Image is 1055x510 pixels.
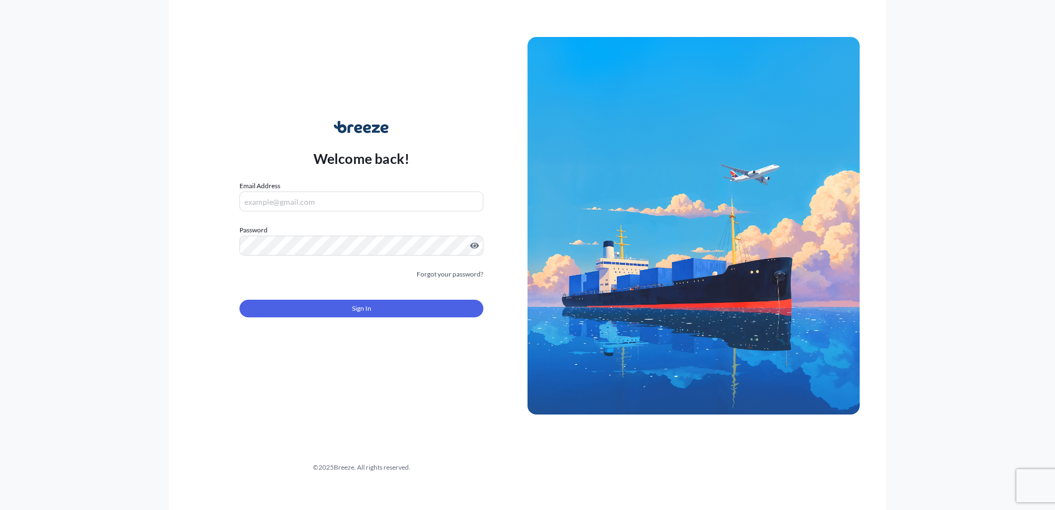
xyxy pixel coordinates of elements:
[195,462,527,473] div: © 2025 Breeze. All rights reserved.
[239,300,483,317] button: Sign In
[313,150,410,167] p: Welcome back!
[417,269,483,280] a: Forgot your password?
[239,180,280,192] label: Email Address
[239,192,483,211] input: example@gmail.com
[470,241,479,250] button: Show password
[527,37,860,415] img: Ship illustration
[352,303,371,314] span: Sign In
[239,225,483,236] label: Password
